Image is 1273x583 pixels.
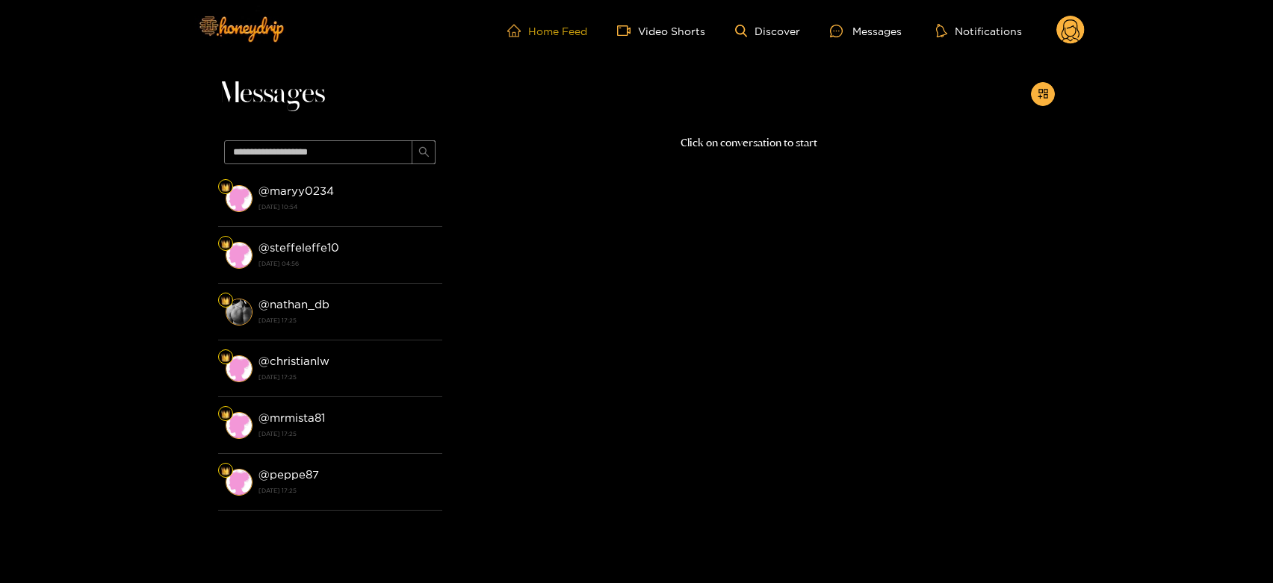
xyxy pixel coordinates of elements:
strong: [DATE] 04:56 [258,257,435,270]
img: Fan Level [221,240,230,249]
img: conversation [226,299,253,325]
img: Fan Level [221,353,230,362]
span: home [507,24,528,37]
strong: @ christianlw [258,355,329,367]
span: Messages [218,76,325,112]
div: Messages [830,22,902,40]
button: Notifications [932,23,1026,38]
img: Fan Level [221,183,230,192]
span: search [418,146,430,159]
img: conversation [226,185,253,212]
a: Discover [735,25,800,37]
a: Video Shorts [617,24,705,37]
img: Fan Level [221,410,230,419]
strong: [DATE] 17:25 [258,484,435,497]
strong: [DATE] 17:25 [258,314,435,327]
strong: @ steffeleffe10 [258,241,339,254]
img: conversation [226,242,253,269]
strong: [DATE] 10:54 [258,200,435,213]
img: Fan Level [221,467,230,476]
span: video-camera [617,24,638,37]
a: Home Feed [507,24,587,37]
strong: @ maryy0234 [258,184,334,197]
strong: @ nathan_db [258,298,329,311]
strong: @ peppe87 [258,468,319,481]
span: appstore-add [1038,88,1049,101]
button: appstore-add [1031,82,1055,106]
p: Click on conversation to start [442,134,1055,152]
img: conversation [226,469,253,496]
img: conversation [226,412,253,439]
strong: [DATE] 17:25 [258,370,435,384]
strong: [DATE] 17:25 [258,427,435,440]
strong: @ mrmista81 [258,411,325,424]
img: Fan Level [221,296,230,305]
img: conversation [226,355,253,382]
button: search [412,140,436,164]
